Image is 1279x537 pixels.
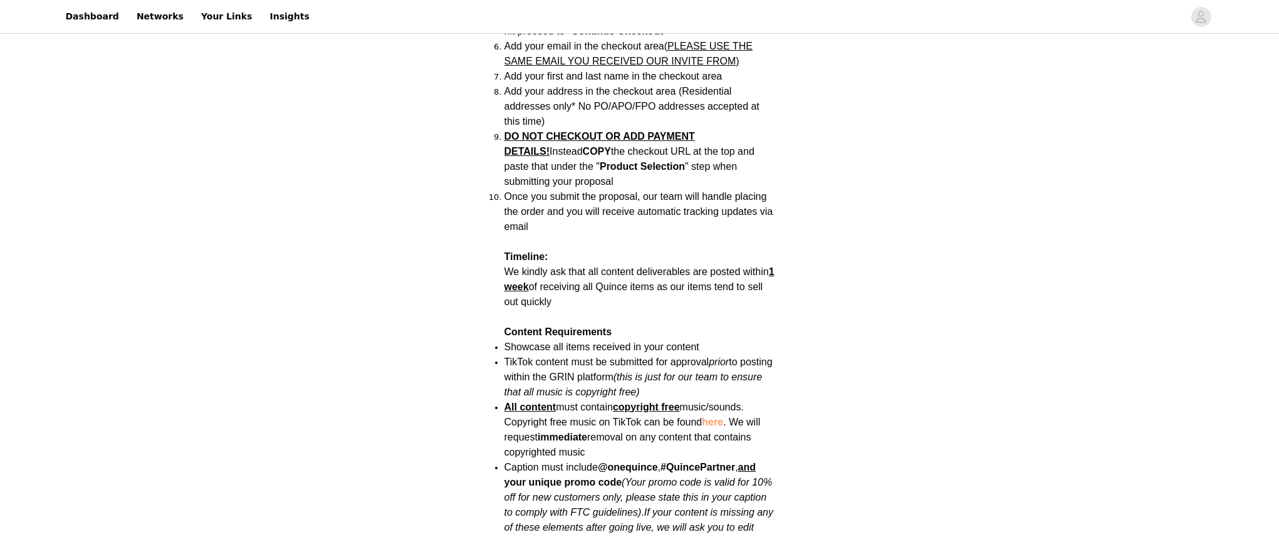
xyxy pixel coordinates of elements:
span: DO NOT CHECKOUT OR ADD PAYMENT DETAILS! [504,131,695,157]
em: Your promo code is valid for 10% off for new customers only, please state this in your caption to... [504,477,773,518]
a: here [702,417,723,427]
span: Add your address in the checkout area (Residential addresses only* No PO/APO/FPO addresses accept... [504,86,760,127]
a: Insights [262,3,316,31]
strong: Content Requirements [504,326,612,337]
span: All content [504,402,556,412]
span: When you're done building your cart, click on the cart, and hit proceed to " " [504,11,762,36]
strong: #QuincePartner [660,462,735,472]
span: Once you submit the proposal, our team will handle placing the order and you will receive automat... [504,191,773,232]
strong: Timeline: [504,251,548,262]
em: prior [709,357,729,367]
span: and [738,462,756,472]
a: Dashboard [58,3,127,31]
span: TikTok content must be submitted for approval to posting within the GRIN platform [504,357,773,397]
strong: copyright free [613,402,680,412]
a: Your Links [194,3,260,31]
span: Showcase all items received in your content [504,341,699,352]
strong: @onequince [598,462,658,472]
span: We kindly ask that all content deliverables are posted within of receiving all Quince items as ou... [504,266,775,307]
strong: your unique promo code [504,477,622,487]
strong: immediate [538,432,587,442]
span: must contain music/sounds. Copyright free music on TikTok can be found . We will request removal ... [504,402,761,457]
strong: Product Selection [600,161,685,172]
span: (PLEASE USE THE SAME EMAIL YOU RECEIVED OUR INVITE FROM) [504,41,753,66]
strong: Continue Checkout [572,26,664,36]
div: avatar [1195,7,1207,27]
span: Instead the checkout URL at the top and paste that under the " " step when submitting your proposal [504,131,754,187]
a: Networks [129,3,191,31]
u: 1 week [504,266,775,292]
em: (this is just for our team to ensure that all music is copyright free) [504,372,763,397]
span: Add your email in the checkout area [504,41,753,66]
em: ( [622,477,625,487]
span: Add your first and last name in the checkout area [504,71,723,81]
strong: COPY [583,146,611,157]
